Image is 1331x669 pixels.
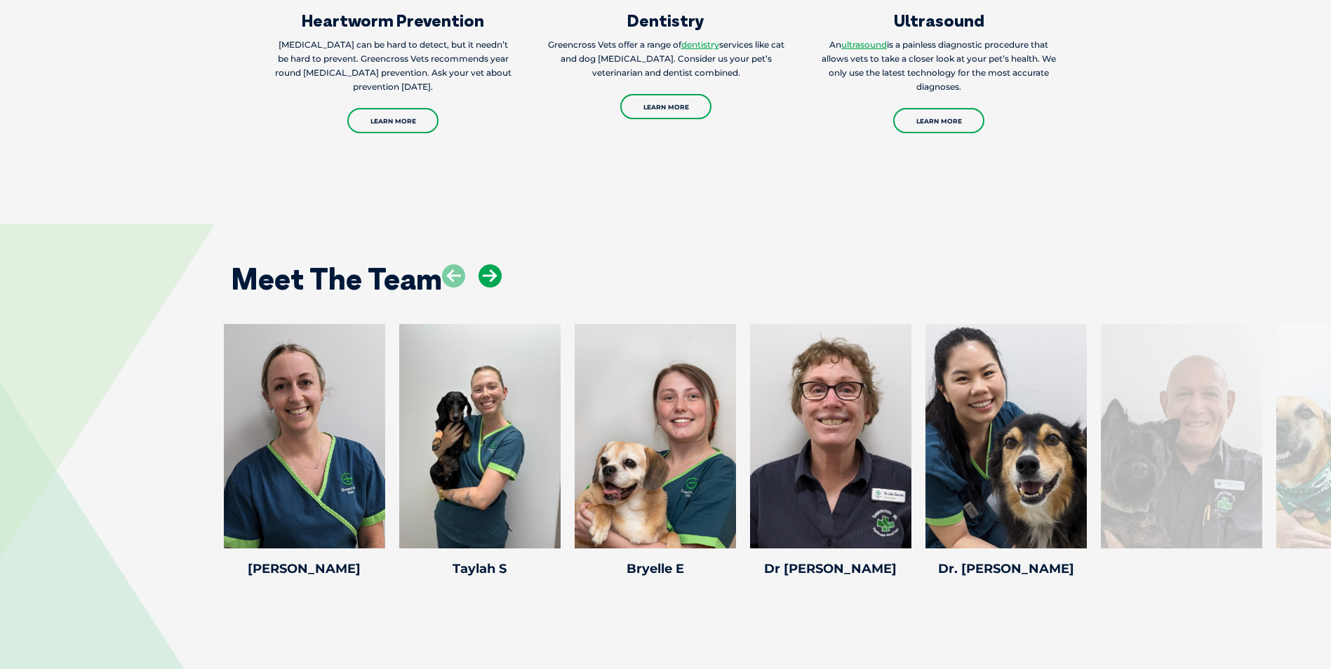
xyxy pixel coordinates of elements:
[575,562,736,575] h4: Bryelle E
[819,12,1059,29] h3: Ultrasound
[925,562,1087,575] h4: Dr. [PERSON_NAME]
[893,108,984,133] a: Learn More
[273,38,514,94] p: [MEDICAL_DATA] can be hard to detect, but it needn’t be hard to prevent. Greencross Vets recommen...
[819,38,1059,94] p: An is a painless diagnostic procedure that allows vets to take a closer look at your pet’s health...
[347,108,439,133] a: Learn More
[231,264,442,294] h2: Meet The Team
[620,94,711,119] a: Learn More
[546,12,787,29] h3: Dentistry
[399,562,561,575] h4: Taylah S
[546,38,787,80] p: Greencross Vets offer a range of services like cat and dog [MEDICAL_DATA]. Consider us your pet’s...
[681,39,719,50] a: dentistry
[224,562,385,575] h4: [PERSON_NAME]
[841,39,887,50] a: ultrasound
[273,12,514,29] h3: Heartworm Prevention
[750,562,911,575] h4: Dr [PERSON_NAME]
